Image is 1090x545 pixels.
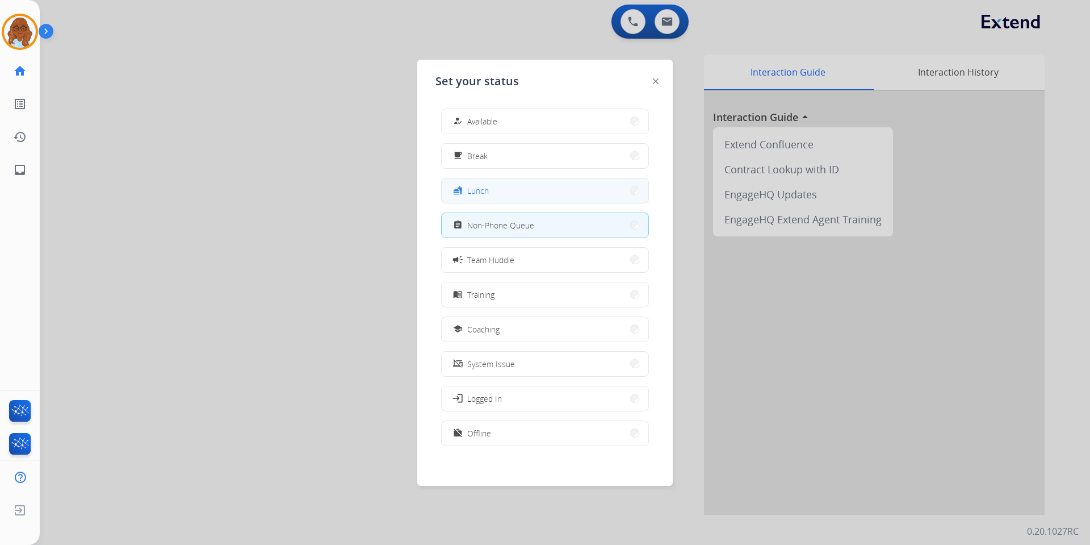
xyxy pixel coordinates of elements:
[442,421,648,446] button: Offline
[453,290,463,299] mat-icon: menu_book
[453,186,463,195] mat-icon: fastfood
[453,428,463,438] mat-icon: work_off
[4,16,36,48] img: avatar
[452,254,463,265] mat-icon: campaign
[453,324,463,334] mat-icon: school
[467,323,500,335] span: Coaching
[13,130,27,144] mat-icon: history
[442,386,648,411] button: Logged In
[435,73,519,89] span: Set your status
[442,178,648,203] button: Lunch
[452,393,463,404] mat-icon: login
[467,393,502,405] span: Logged In
[442,352,648,376] button: System Issue
[467,289,494,301] span: Training
[442,317,648,342] button: Coaching
[467,115,497,127] span: Available
[467,427,491,439] span: Offline
[13,97,27,111] mat-icon: list_alt
[453,221,463,230] mat-icon: assignment
[1027,525,1079,538] p: 0.20.1027RC
[453,117,463,126] mat-icon: how_to_reg
[13,163,27,177] mat-icon: inbox
[442,109,648,134] button: Available
[442,144,648,168] button: Break
[442,248,648,272] button: Team Huddle
[467,358,515,370] span: System Issue
[453,359,463,369] mat-icon: phonelink_off
[442,213,648,238] button: Non-Phone Queue
[467,254,514,266] span: Team Huddle
[453,151,463,161] mat-icon: free_breakfast
[467,185,489,197] span: Lunch
[13,64,27,78] mat-icon: home
[467,219,534,231] span: Non-Phone Queue
[442,282,648,307] button: Training
[467,150,488,162] span: Break
[653,78,659,84] img: close-button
